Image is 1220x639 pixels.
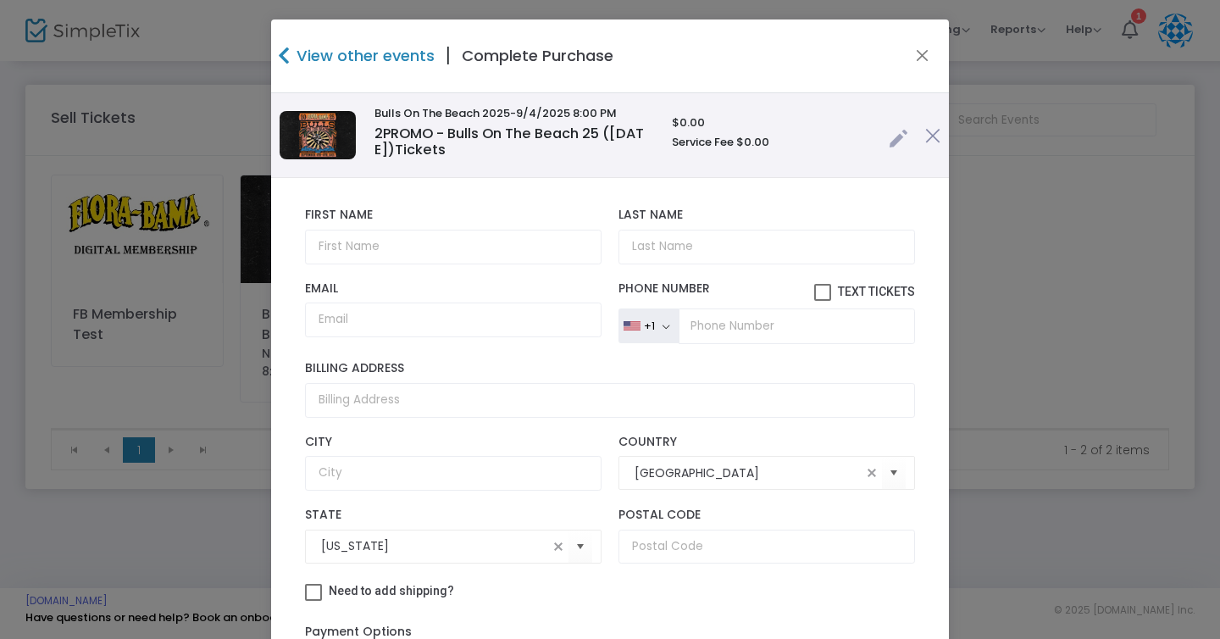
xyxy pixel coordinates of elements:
[374,124,644,160] span: PROMO - Bulls On The Beach 25 ([DATE])
[374,107,655,120] h6: Bulls On The Beach 2025
[912,45,934,67] button: Close
[618,281,915,302] label: Phone Number
[882,456,906,491] button: Select
[395,140,446,159] span: Tickets
[548,536,568,557] span: clear
[329,584,454,597] span: Need to add shipping?
[305,361,915,376] label: Billing Address
[862,463,882,483] span: clear
[305,383,915,418] input: Billing Address
[618,230,915,264] input: Last Name
[568,529,592,564] button: Select
[679,308,915,344] input: Phone Number
[618,508,915,523] label: Postal Code
[374,124,383,143] span: 2
[672,136,872,149] h6: Service Fee $0.00
[435,41,462,71] span: |
[321,537,548,555] input: Select State
[618,435,915,450] label: Country
[305,456,602,491] input: City
[672,116,872,130] h6: $0.00
[305,508,602,523] label: State
[305,230,602,264] input: First Name
[280,111,356,159] img: BOTBWebsite-2025cover.png
[925,128,940,143] img: cross.png
[305,303,602,337] input: Email
[292,44,435,67] h4: View other events
[618,208,915,223] label: Last Name
[305,208,602,223] label: First Name
[305,435,602,450] label: City
[635,464,862,482] input: Select Country
[644,319,655,333] div: +1
[510,105,617,121] span: -9/4/2025 8:00 PM
[305,281,602,297] label: Email
[618,308,679,344] button: +1
[618,530,915,564] input: Postal Code
[462,44,613,67] h4: Complete Purchase
[838,285,915,298] span: Text Tickets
